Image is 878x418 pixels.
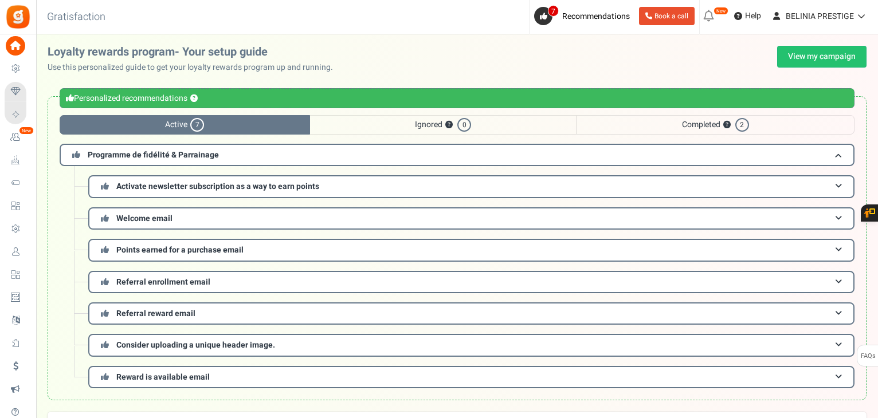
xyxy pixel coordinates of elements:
em: New [19,127,34,135]
a: View my campaign [777,46,867,68]
span: Referral reward email [116,307,195,320]
a: New [5,128,31,147]
span: FAQs [860,345,876,367]
a: Book a call [639,7,695,25]
span: Completed [576,115,855,135]
span: Welcome email [116,212,173,224]
span: Activate newsletter subscription as a way to earn points [116,180,319,192]
h2: Loyalty rewards program- Your setup guide [48,46,342,58]
span: Programme de fidélité & Parrainage [88,149,219,161]
span: 2 [735,118,749,132]
a: Help [730,7,766,25]
span: 7 [190,118,204,132]
span: Consider uploading a unique header image. [116,339,275,351]
p: Use this personalized guide to get your loyalty rewards program up and running. [48,62,342,73]
button: ? [190,95,198,102]
span: Points earned for a purchase email [116,244,244,256]
h3: Gratisfaction [34,6,118,29]
em: New [714,7,728,15]
span: Reward is available email [116,371,210,383]
a: 7 Recommendations [534,7,634,25]
span: Ignored [310,115,577,135]
img: Gratisfaction [5,4,31,30]
button: ? [445,121,453,129]
span: Referral enrollment email [116,276,210,288]
span: Recommendations [562,10,630,22]
span: 7 [548,5,559,17]
button: ? [723,121,731,129]
span: BELINIA PRESTIGE [786,10,854,22]
span: Help [742,10,761,22]
span: Active [60,115,310,135]
div: Personalized recommendations [60,88,855,108]
span: 0 [457,118,471,132]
